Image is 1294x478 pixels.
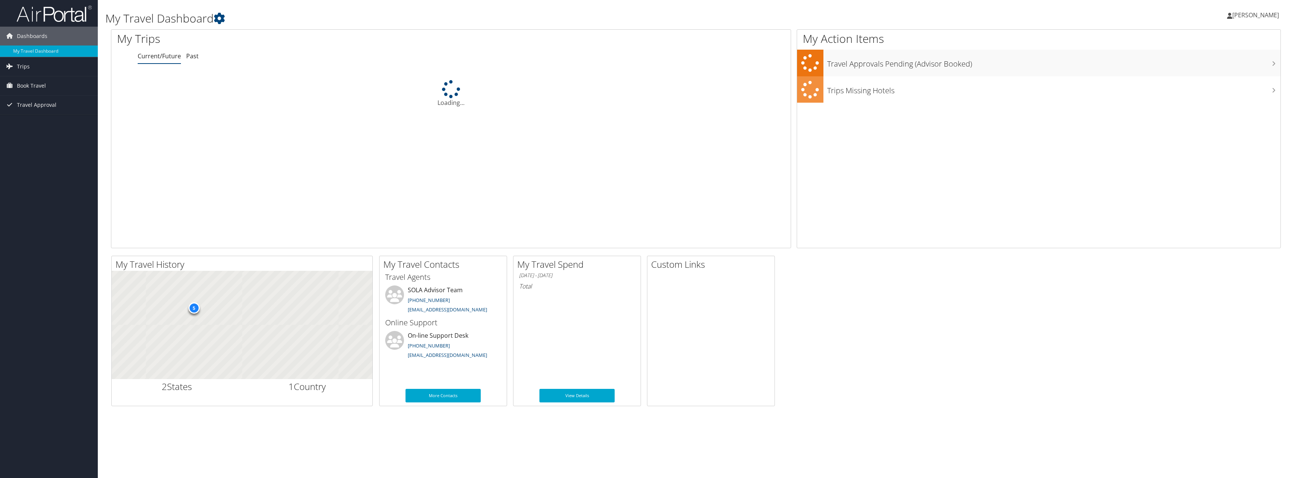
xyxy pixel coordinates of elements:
h1: My Action Items [797,31,1280,47]
h2: States [117,380,237,393]
h1: My Trips [117,31,502,47]
h2: My Travel Contacts [383,258,507,271]
h3: Travel Agents [385,272,501,282]
a: [PHONE_NUMBER] [408,342,450,349]
li: On-line Support Desk [381,331,505,362]
span: Trips [17,57,30,76]
span: Dashboards [17,27,47,46]
div: 5 [188,302,199,314]
h2: Country [248,380,367,393]
a: [PERSON_NAME] [1227,4,1286,26]
a: Past [186,52,199,60]
h2: My Travel Spend [517,258,641,271]
div: Loading... [111,80,791,107]
h2: My Travel History [115,258,372,271]
span: 1 [289,380,294,393]
span: Travel Approval [17,96,56,114]
h6: Total [519,282,635,290]
a: Current/Future [138,52,181,60]
h3: Online Support [385,317,501,328]
a: [EMAIL_ADDRESS][DOMAIN_NAME] [408,306,487,313]
span: [PERSON_NAME] [1232,11,1279,19]
h1: My Travel Dashboard [105,11,893,26]
h3: Travel Approvals Pending (Advisor Booked) [827,55,1280,69]
img: airportal-logo.png [17,5,92,23]
a: View Details [539,389,615,402]
a: [EMAIL_ADDRESS][DOMAIN_NAME] [408,352,487,358]
a: More Contacts [406,389,481,402]
h6: [DATE] - [DATE] [519,272,635,279]
li: SOLA Advisor Team [381,285,505,316]
a: Trips Missing Hotels [797,76,1280,103]
h3: Trips Missing Hotels [827,82,1280,96]
a: [PHONE_NUMBER] [408,297,450,303]
span: 2 [162,380,167,393]
a: Travel Approvals Pending (Advisor Booked) [797,50,1280,76]
span: Book Travel [17,76,46,95]
h2: Custom Links [651,258,775,271]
